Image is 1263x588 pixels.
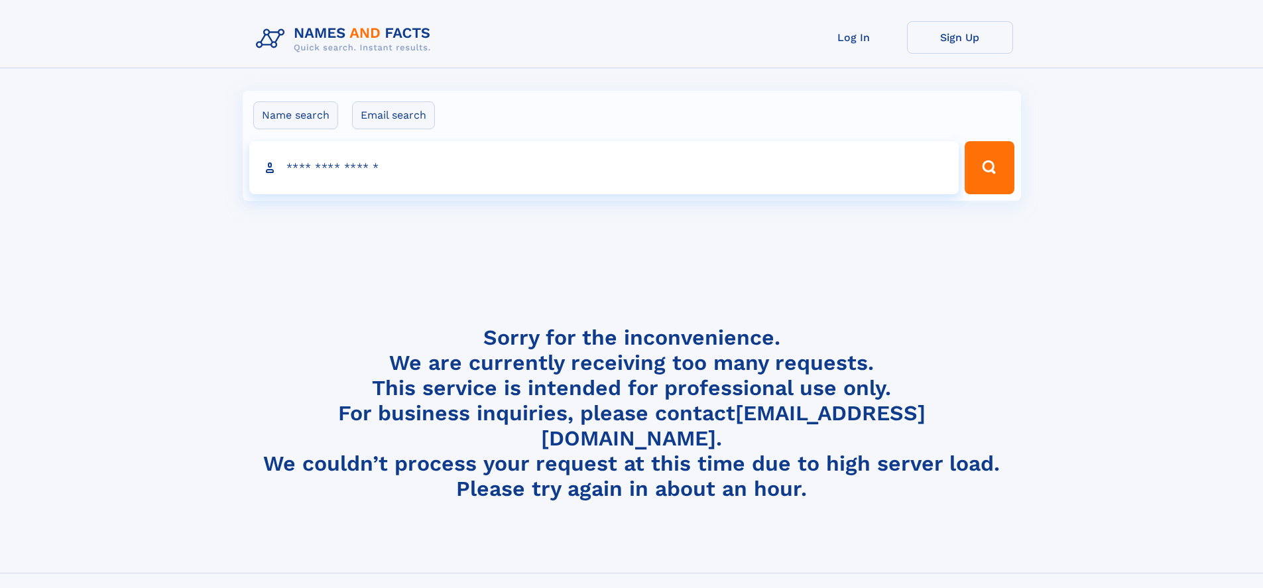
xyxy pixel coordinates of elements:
[251,325,1013,502] h4: Sorry for the inconvenience. We are currently receiving too many requests. This service is intend...
[801,21,907,54] a: Log In
[352,101,435,129] label: Email search
[249,141,959,194] input: search input
[965,141,1014,194] button: Search Button
[907,21,1013,54] a: Sign Up
[541,400,926,451] a: [EMAIL_ADDRESS][DOMAIN_NAME]
[251,21,442,57] img: Logo Names and Facts
[253,101,338,129] label: Name search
